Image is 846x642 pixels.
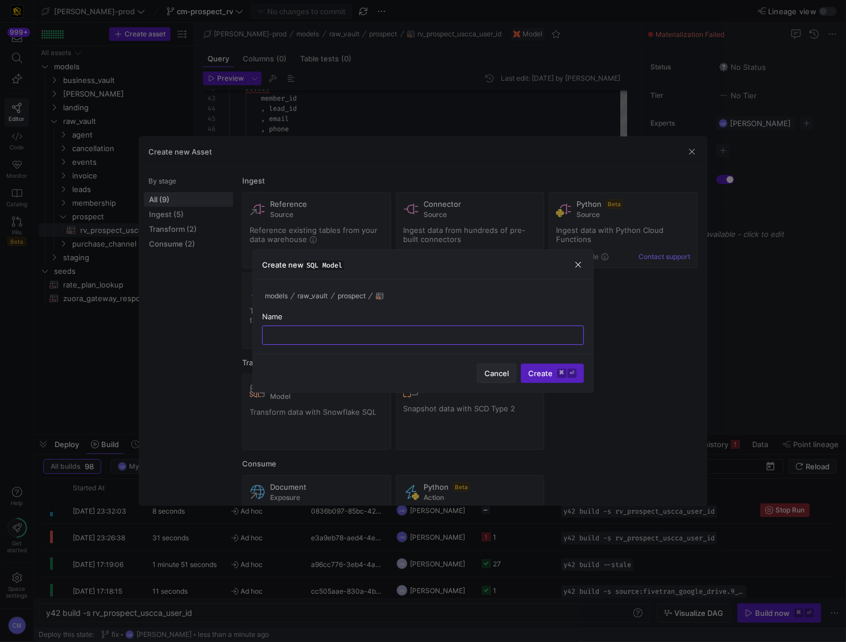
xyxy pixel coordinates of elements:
[262,312,283,321] span: Name
[567,369,577,378] kbd: ⏎
[304,260,345,271] span: SQL Model
[528,369,577,378] span: Create
[298,292,328,300] span: raw_vault
[262,260,345,269] h3: Create new
[484,369,509,378] span: Cancel
[335,289,368,303] button: prospect
[265,292,288,300] span: models
[262,289,291,303] button: models
[477,364,516,383] button: Cancel
[557,369,566,378] kbd: ⌘
[295,289,331,303] button: raw_vault
[338,292,366,300] span: prospect
[521,364,584,383] button: Create⌘⏎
